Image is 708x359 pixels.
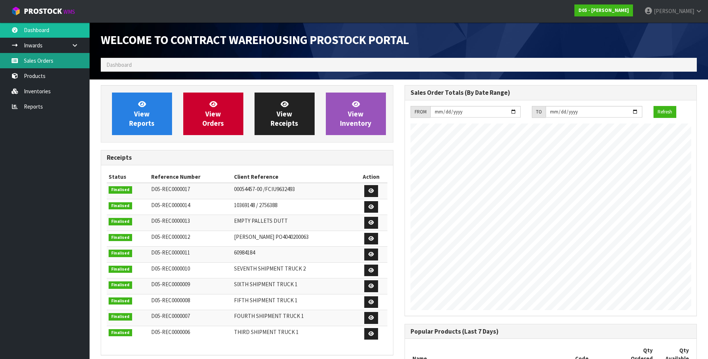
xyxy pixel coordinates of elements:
[151,281,190,288] span: D05-REC0000009
[411,89,691,96] h3: Sales Order Totals (By Date Range)
[183,93,243,135] a: ViewOrders
[151,297,190,304] span: D05-REC0000008
[654,106,676,118] button: Refresh
[11,6,21,16] img: cube-alt.png
[109,297,132,305] span: Finalised
[234,328,299,335] span: THIRD SHIPMENT TRUCK 1
[109,329,132,337] span: Finalised
[151,202,190,209] span: D05-REC0000014
[109,234,132,241] span: Finalised
[109,313,132,321] span: Finalised
[255,93,315,135] a: ViewReceipts
[234,265,306,272] span: SEVENTH SHIPMENT TRUCK 2
[63,8,75,15] small: WMS
[340,100,371,128] span: View Inventory
[149,171,233,183] th: Reference Number
[234,185,295,193] span: 00054457-00 /FCIU9632493
[151,249,190,256] span: D05-REC0000011
[151,233,190,240] span: D05-REC0000012
[411,106,430,118] div: FROM
[234,217,288,224] span: EMPTY PALLETS DUTT
[151,312,190,319] span: D05-REC0000007
[129,100,155,128] span: View Reports
[109,202,132,210] span: Finalised
[202,100,224,128] span: View Orders
[234,281,297,288] span: SIXTH SHIPMENT TRUCK 1
[101,32,409,47] span: Welcome to Contract Warehousing ProStock Portal
[109,218,132,225] span: Finalised
[355,171,387,183] th: Action
[109,186,132,194] span: Finalised
[151,185,190,193] span: D05-REC0000017
[234,233,309,240] span: [PERSON_NAME] PO4040200063
[232,171,355,183] th: Client Reference
[234,202,277,209] span: 10369148 / 2756388
[109,281,132,289] span: Finalised
[107,154,387,161] h3: Receipts
[234,312,304,319] span: FOURTH SHIPMENT TRUCK 1
[411,328,691,335] h3: Popular Products (Last 7 Days)
[109,266,132,273] span: Finalised
[112,93,172,135] a: ViewReports
[24,6,62,16] span: ProStock
[234,249,255,256] span: 60984184
[578,7,629,13] strong: D05 - [PERSON_NAME]
[654,7,694,15] span: [PERSON_NAME]
[234,297,297,304] span: FIFTH SHIPMENT TRUCK 1
[151,217,190,224] span: D05-REC0000013
[109,250,132,257] span: Finalised
[151,265,190,272] span: D05-REC0000010
[151,328,190,335] span: D05-REC0000006
[271,100,298,128] span: View Receipts
[532,106,546,118] div: TO
[106,61,132,68] span: Dashboard
[107,171,149,183] th: Status
[326,93,386,135] a: ViewInventory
